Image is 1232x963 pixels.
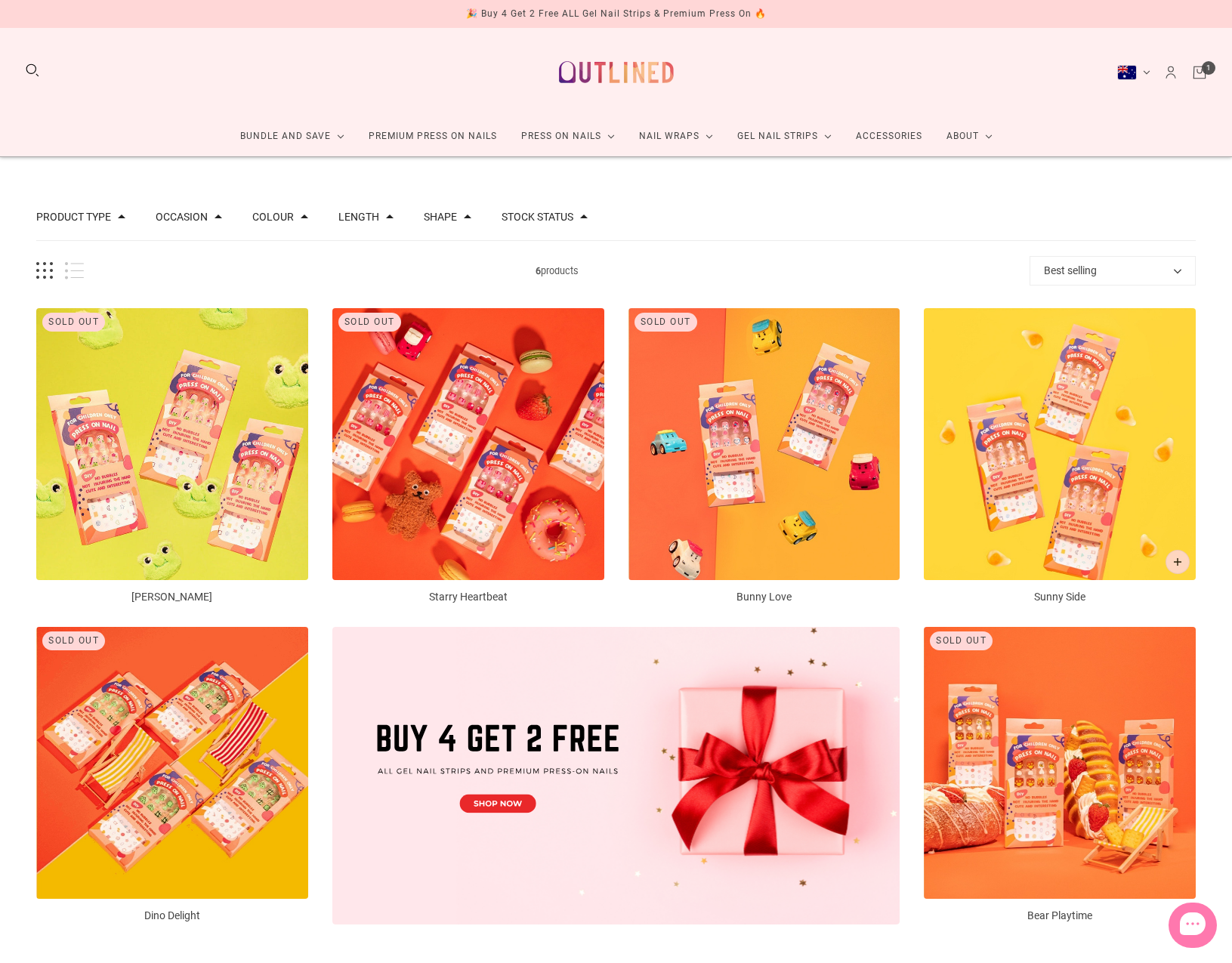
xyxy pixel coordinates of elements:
[36,627,308,921] a: Dino Delight
[252,211,294,222] button: Filter by Colour
[924,308,1196,603] a: Sunny Side
[424,211,457,222] button: Filter by Shape
[1117,65,1150,80] button: Australia
[338,211,379,222] button: Filter by Length
[84,263,1030,279] span: products
[36,262,53,279] button: Grid view
[332,589,604,605] p: Starry Heartbeat
[24,62,41,79] button: Search
[635,313,697,332] div: Sold out
[924,908,1196,924] p: Bear Playtime
[627,116,725,156] a: Nail Wraps
[36,589,308,605] p: [PERSON_NAME]
[1191,64,1208,81] a: Cart
[338,313,401,332] div: Sold out
[934,116,1005,156] a: About
[36,211,111,222] button: Filter by Product type
[42,631,105,650] div: Sold out
[357,116,509,156] a: Premium Press On Nails
[36,908,308,924] p: Dino Delight
[628,589,900,605] p: Bunny Love
[466,6,767,22] div: 🎉 Buy 4 Get 2 Free ALL Gel Nail Strips & Premium Press On 🔥
[156,211,208,222] button: Filter by Occasion
[36,308,308,603] a: Hoppy Bloom
[930,631,993,650] div: Sold out
[550,40,683,104] a: Outlined
[65,262,84,279] button: List view
[725,116,844,156] a: Gel Nail Strips
[536,265,541,276] b: 6
[924,627,1196,921] a: Bear Playtime
[509,116,627,156] a: Press On Nails
[844,116,934,156] a: Accessories
[502,211,573,222] button: Filter by Stock status
[1163,64,1179,81] a: Account
[628,308,900,603] a: Bunny Love
[228,116,357,156] a: Bundle and Save
[1030,256,1196,286] button: Best selling
[332,308,604,603] a: Starry Heartbeat
[924,589,1196,605] p: Sunny Side
[1166,550,1190,574] button: Add to cart
[42,313,105,332] div: Sold out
